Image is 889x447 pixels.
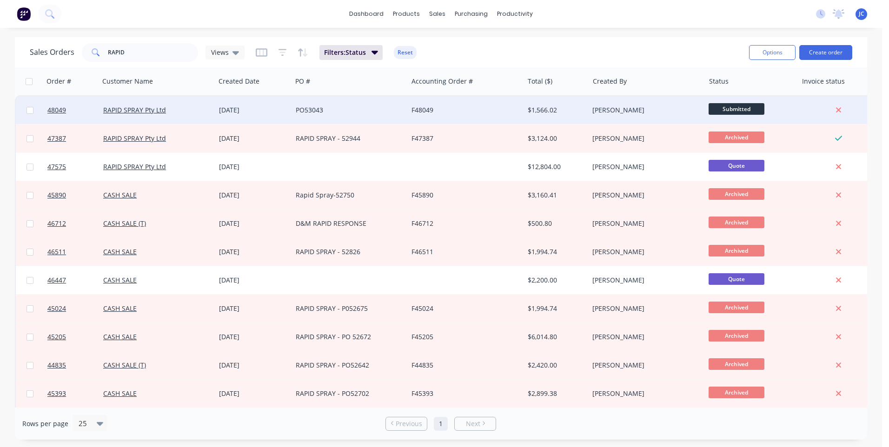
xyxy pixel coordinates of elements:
div: [DATE] [219,276,288,285]
span: 46511 [47,247,66,256]
a: 48049 [47,96,103,124]
div: [PERSON_NAME] [592,361,696,370]
a: CASH SALE [103,332,137,341]
a: RAPID SPRAY Pty Ltd [103,162,166,171]
div: $1,994.74 [528,304,582,313]
div: sales [425,7,450,21]
div: Created Date [219,77,259,86]
span: Views [211,47,229,57]
div: F45024 [411,304,515,313]
span: Filters: Status [324,48,366,57]
a: Next page [455,419,496,428]
span: 47575 [47,162,66,171]
span: Quote [709,160,764,171]
div: F48049 [411,105,515,115]
div: $2,200.00 [528,276,582,285]
div: [PERSON_NAME] [592,105,696,115]
a: CASH SALE [103,247,137,256]
div: productivity [492,7,537,21]
a: CASH SALE [103,304,137,313]
div: [DATE] [219,134,288,143]
div: products [388,7,425,21]
div: F45890 [411,191,515,200]
a: RAPID SPRAY Pty Ltd [103,105,166,114]
span: Archived [709,330,764,342]
span: Archived [709,131,764,143]
div: [PERSON_NAME] [592,247,696,256]
div: [PERSON_NAME] [592,134,696,143]
button: Filters:Status [319,45,383,60]
div: [DATE] [219,361,288,370]
span: Archived [709,358,764,370]
div: F44835 [411,361,515,370]
a: CASH SALE (T) [103,361,146,369]
div: RAPID SPRAY - PO52642 [296,361,399,370]
input: Search... [108,43,199,62]
div: F46712 [411,219,515,228]
div: [DATE] [219,247,288,256]
a: 46712 [47,210,103,237]
button: Options [749,45,796,60]
div: Invoice status [802,77,845,86]
div: RAPID SPRAY - PO 52672 [296,332,399,342]
div: $500.80 [528,219,582,228]
div: [PERSON_NAME] [592,219,696,228]
ul: Pagination [382,417,500,431]
div: Order # [46,77,71,86]
a: dashboard [345,7,388,21]
a: 45024 [47,295,103,322]
div: PO # [295,77,310,86]
div: RAPID SPRAY - PO52702 [296,389,399,398]
h1: Sales Orders [30,48,74,57]
div: Accounting Order # [411,77,473,86]
div: [PERSON_NAME] [592,276,696,285]
div: $3,160.41 [528,191,582,200]
div: $3,124.00 [528,134,582,143]
div: Rapid Spray-52750 [296,191,399,200]
span: Rows per page [22,419,68,428]
span: Archived [709,302,764,313]
span: 45024 [47,304,66,313]
span: 45205 [47,332,66,342]
div: [PERSON_NAME] [592,389,696,398]
span: 48049 [47,105,66,115]
span: Archived [709,245,764,256]
div: F46511 [411,247,515,256]
span: 44835 [47,361,66,370]
a: 47387 [47,125,103,152]
span: Archived [709,217,764,228]
span: 45890 [47,191,66,200]
span: Archived [709,387,764,398]
span: 46712 [47,219,66,228]
div: RAPID SPRAY - 52944 [296,134,399,143]
span: 45393 [47,389,66,398]
div: Total ($) [528,77,552,86]
a: Previous page [386,419,427,428]
a: CASH SALE [103,276,137,284]
div: F47387 [411,134,515,143]
div: purchasing [450,7,492,21]
div: $6,014.80 [528,332,582,342]
img: Factory [17,7,31,21]
a: 46447 [47,266,103,294]
a: 44835 [47,351,103,379]
div: PO53043 [296,105,399,115]
div: [PERSON_NAME] [592,332,696,342]
div: $2,420.00 [528,361,582,370]
div: [DATE] [219,162,288,171]
button: Create order [799,45,852,60]
div: [PERSON_NAME] [592,162,696,171]
a: 45393 [47,380,103,408]
div: D&M RAPID RESPONSE [296,219,399,228]
a: 45205 [47,323,103,351]
div: [DATE] [219,304,288,313]
span: Next [466,419,480,428]
span: JC [859,10,864,18]
div: [DATE] [219,389,288,398]
div: $2,899.38 [528,389,582,398]
div: $1,994.74 [528,247,582,256]
a: 47575 [47,153,103,181]
div: RAPID SPRAY - 52826 [296,247,399,256]
a: RAPID SPRAY Pty Ltd [103,134,166,143]
div: Customer Name [102,77,153,86]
